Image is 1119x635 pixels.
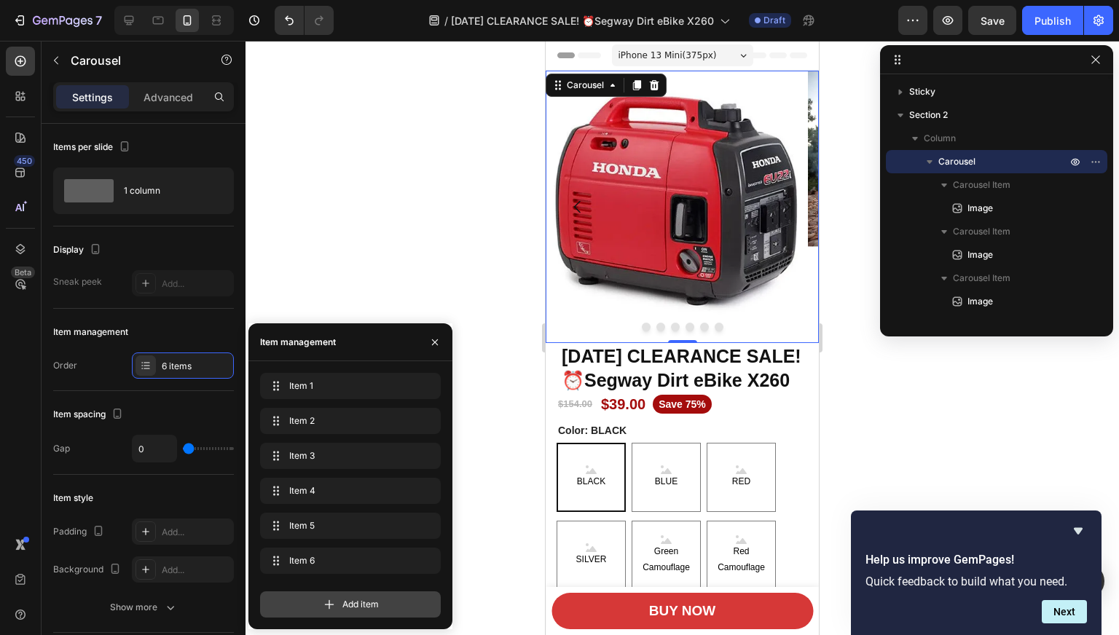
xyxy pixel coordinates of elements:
[546,41,819,635] iframe: Design area
[953,224,1010,239] span: Carousel Item
[1069,522,1087,540] button: Hide survey
[28,511,64,527] span: SILVER
[14,155,35,167] div: 450
[53,560,124,580] div: Background
[53,492,93,505] div: Item style
[162,360,230,373] div: 6 items
[289,519,406,532] span: Item 5
[865,522,1087,623] div: Help us improve GemPages!
[289,414,406,427] span: Item 2
[53,359,77,372] div: Order
[968,6,1016,35] button: Save
[953,178,1010,192] span: Carousel Item
[1042,600,1087,623] button: Next question
[53,405,126,425] div: Item spacing
[53,275,102,288] div: Sneak peek
[53,326,128,339] div: Item management
[924,131,956,146] span: Column
[71,52,195,69] p: Carousel
[953,271,1010,285] span: Carousel Item
[938,154,975,169] span: Carousel
[6,6,109,35] button: 7
[342,598,379,611] span: Add item
[110,600,178,615] div: Show more
[111,282,119,291] button: Dot
[909,108,948,122] span: Section 2
[11,267,35,278] div: Beta
[444,13,448,28] span: /
[260,336,336,349] div: Item management
[87,503,154,535] span: Green Camouflage
[909,84,935,99] span: Sticky
[184,433,208,449] span: RED
[865,575,1087,588] p: Quick feedback to build what you need.
[262,30,525,206] img: image_demo.jpg
[981,15,1005,27] span: Save
[106,433,135,449] span: BLUE
[451,13,714,28] span: [DATE] CLEARANCE SALE! ⏰Segway Dirt eBike X260
[53,442,70,455] div: Gap
[133,435,176,462] input: Auto
[15,302,259,352] h2: [DATE] CLEARANCE SALE! ⏰Segway Dirt eBike X260
[53,594,234,620] button: Show more
[28,433,63,449] span: BLACK
[124,174,213,208] div: 1 column
[72,90,113,105] p: Settings
[967,294,993,309] span: Image
[221,146,262,186] button: Carousel Next Arrow
[865,551,1087,569] h2: Help us improve GemPages!
[53,240,104,260] div: Display
[162,503,229,535] span: Red Camouflage
[289,449,406,462] span: Item 3
[144,90,193,105] p: Advanced
[140,282,149,291] button: Dot
[289,484,406,497] span: Item 4
[107,354,166,373] pre: Save 75%
[289,554,406,567] span: Item 6
[289,379,406,393] span: Item 1
[95,12,102,29] p: 7
[1022,6,1083,35] button: Publish
[53,138,133,157] div: Items per slide
[11,382,82,398] legend: Color: BLACK
[967,201,993,216] span: Image
[967,248,993,262] span: Image
[18,38,61,51] div: Carousel
[953,317,1010,332] span: Carousel Item
[125,282,134,291] button: Dot
[54,352,101,374] div: $39.00
[1034,13,1071,28] div: Publish
[162,564,230,577] div: Add...
[96,282,105,291] button: Dot
[275,6,334,35] div: Undo/Redo
[154,282,163,291] button: Dot
[53,522,107,542] div: Padding
[169,282,178,291] button: Dot
[162,526,230,539] div: Add...
[763,14,785,27] span: Draft
[11,356,48,371] div: $154.00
